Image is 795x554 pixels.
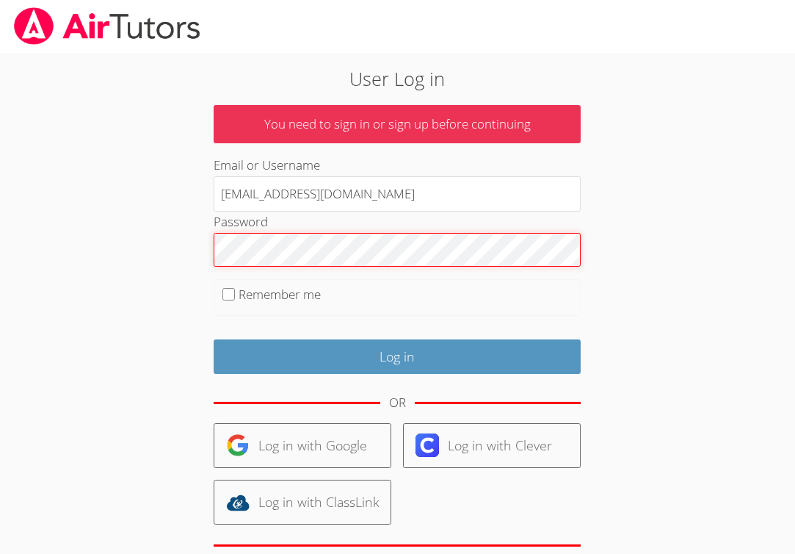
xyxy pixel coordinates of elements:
[226,491,250,514] img: classlink-logo-d6bb404cc1216ec64c9a2012d9dc4662098be43eaf13dc465df04b49fa7ab582.svg
[12,7,202,45] img: airtutors_banner-c4298cdbf04f3fff15de1276eac7730deb9818008684d7c2e4769d2f7ddbe033.png
[239,286,321,303] label: Remember me
[214,105,581,144] p: You need to sign in or sign up before continuing
[214,423,391,468] a: Log in with Google
[183,65,612,93] h2: User Log in
[214,339,581,374] input: Log in
[415,434,439,457] img: clever-logo-6eab21bc6e7a338710f1a6ff85c0baf02591cd810cc4098c63d3a4b26e2feb20.svg
[403,423,581,468] a: Log in with Clever
[214,157,320,173] label: Email or Username
[389,392,406,414] div: OR
[214,480,391,525] a: Log in with ClassLink
[226,434,250,457] img: google-logo-50288ca7cdecda66e5e0955fdab243c47b7ad437acaf1139b6f446037453330a.svg
[214,213,268,230] label: Password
